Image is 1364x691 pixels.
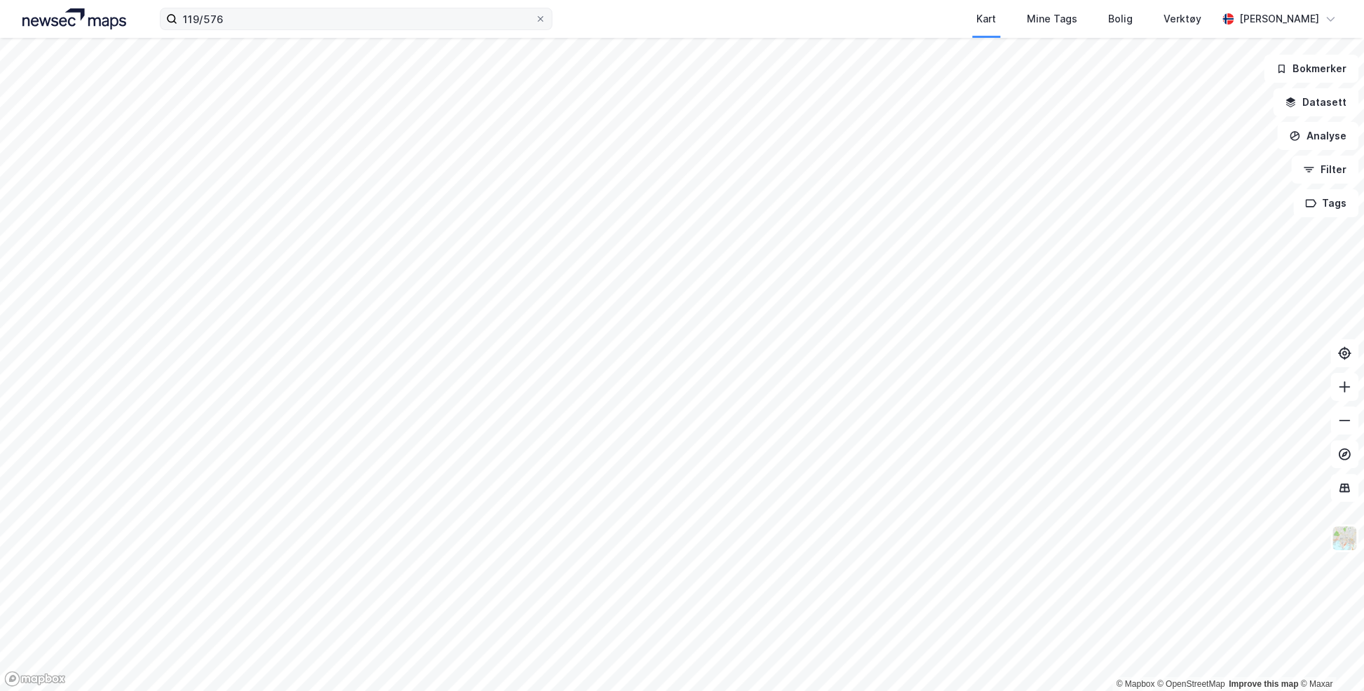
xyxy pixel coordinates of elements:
button: Datasett [1273,88,1358,116]
iframe: Chat Widget [1294,624,1364,691]
a: Improve this map [1229,679,1298,689]
button: Analyse [1277,122,1358,150]
div: Mine Tags [1027,11,1077,27]
button: Bokmerker [1264,55,1358,83]
a: Mapbox homepage [4,671,66,687]
div: [PERSON_NAME] [1239,11,1319,27]
button: Tags [1293,189,1358,217]
button: Filter [1291,156,1358,184]
a: OpenStreetMap [1157,679,1225,689]
input: Søk på adresse, matrikkel, gårdeiere, leietakere eller personer [177,8,535,29]
div: Kontrollprogram for chat [1294,624,1364,691]
img: logo.a4113a55bc3d86da70a041830d287a7e.svg [22,8,126,29]
div: Verktøy [1164,11,1201,27]
img: Z [1331,525,1358,552]
a: Mapbox [1116,679,1154,689]
div: Kart [976,11,996,27]
div: Bolig [1108,11,1133,27]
